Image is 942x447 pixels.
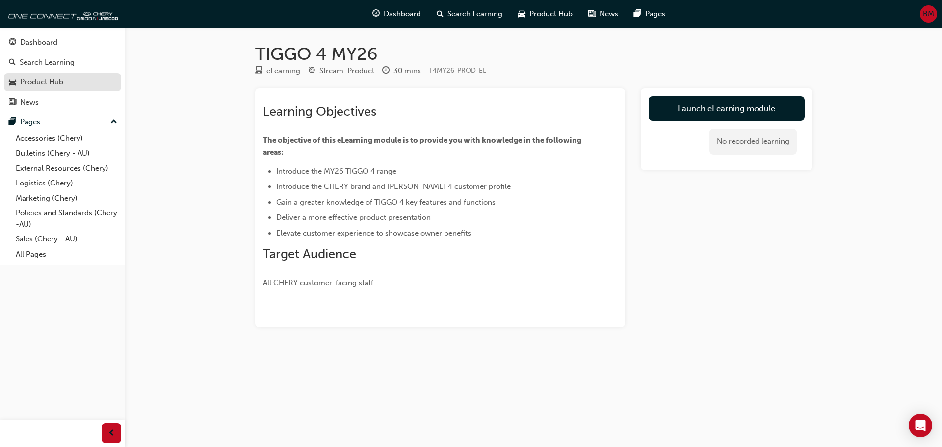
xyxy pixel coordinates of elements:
[9,78,16,87] span: car-icon
[5,4,118,24] img: oneconnect
[255,65,300,77] div: Type
[108,427,115,440] span: prev-icon
[920,5,937,23] button: BM
[308,65,374,77] div: Stream
[382,65,421,77] div: Duration
[266,65,300,77] div: eLearning
[437,8,444,20] span: search-icon
[384,8,421,20] span: Dashboard
[580,4,626,24] a: news-iconNews
[4,113,121,131] button: Pages
[4,73,121,91] a: Product Hub
[429,66,486,75] span: Learning resource code
[365,4,429,24] a: guage-iconDashboard
[263,136,583,157] span: The objective of this eLearning module is to provide you with knowledge in the following areas:
[20,77,63,88] div: Product Hub
[923,8,934,20] span: BM
[626,4,673,24] a: pages-iconPages
[276,229,471,237] span: Elevate customer experience to showcase owner benefits
[9,58,16,67] span: search-icon
[308,67,315,76] span: target-icon
[263,104,376,119] span: Learning Objectives
[12,146,121,161] a: Bulletins (Chery - AU)
[429,4,510,24] a: search-iconSearch Learning
[20,116,40,128] div: Pages
[600,8,618,20] span: News
[255,67,262,76] span: learningResourceType_ELEARNING-icon
[909,414,932,437] div: Open Intercom Messenger
[20,97,39,108] div: News
[4,53,121,72] a: Search Learning
[12,176,121,191] a: Logistics (Chery)
[447,8,502,20] span: Search Learning
[4,33,121,52] a: Dashboard
[4,93,121,111] a: News
[12,131,121,146] a: Accessories (Chery)
[393,65,421,77] div: 30 mins
[9,98,16,107] span: news-icon
[12,191,121,206] a: Marketing (Chery)
[255,43,812,65] h1: TIGGO 4 MY26
[372,8,380,20] span: guage-icon
[382,67,390,76] span: clock-icon
[12,206,121,232] a: Policies and Standards (Chery -AU)
[634,8,641,20] span: pages-icon
[9,38,16,47] span: guage-icon
[12,161,121,176] a: External Resources (Chery)
[276,198,496,207] span: Gain a greater knowledge of TIGGO 4 key features and functions
[9,118,16,127] span: pages-icon
[510,4,580,24] a: car-iconProduct Hub
[4,31,121,113] button: DashboardSearch LearningProduct HubNews
[276,182,511,191] span: Introduce the CHERY brand and [PERSON_NAME] 4 customer profile
[263,246,356,262] span: Target Audience
[709,129,797,155] div: No recorded learning
[649,96,805,121] a: Launch eLearning module
[588,8,596,20] span: news-icon
[319,65,374,77] div: Stream: Product
[263,278,373,287] span: All CHERY customer-facing staff
[645,8,665,20] span: Pages
[20,57,75,68] div: Search Learning
[12,247,121,262] a: All Pages
[276,167,396,176] span: Introduce the MY26 TIGGO 4 range
[529,8,573,20] span: Product Hub
[518,8,525,20] span: car-icon
[12,232,121,247] a: Sales (Chery - AU)
[276,213,431,222] span: Deliver a more effective product presentation
[20,37,57,48] div: Dashboard
[110,116,117,129] span: up-icon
